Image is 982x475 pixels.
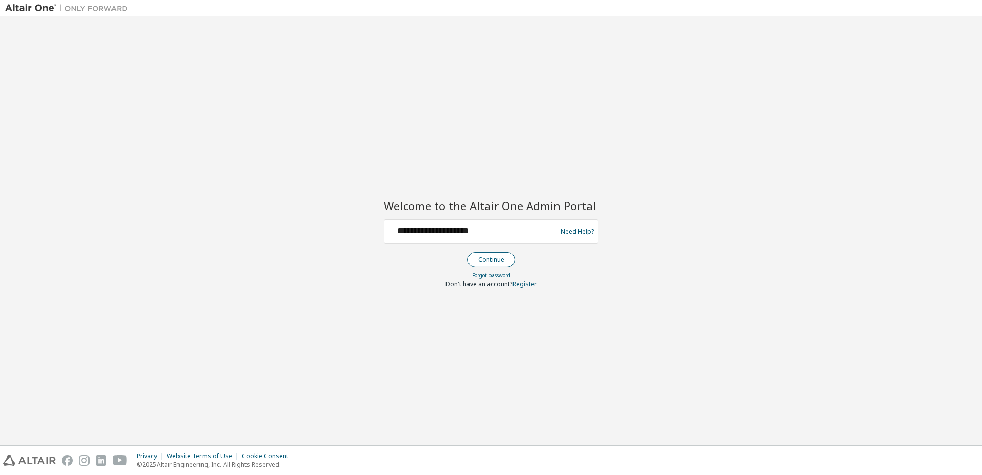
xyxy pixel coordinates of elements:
button: Continue [467,252,515,267]
a: Need Help? [561,231,594,232]
span: Don't have an account? [445,280,512,288]
h2: Welcome to the Altair One Admin Portal [384,198,598,213]
div: Privacy [137,452,167,460]
img: facebook.svg [62,455,73,466]
div: Cookie Consent [242,452,295,460]
img: linkedin.svg [96,455,106,466]
p: © 2025 Altair Engineering, Inc. All Rights Reserved. [137,460,295,469]
div: Website Terms of Use [167,452,242,460]
img: altair_logo.svg [3,455,56,466]
img: Altair One [5,3,133,13]
img: youtube.svg [113,455,127,466]
a: Register [512,280,537,288]
a: Forgot password [472,272,510,279]
img: instagram.svg [79,455,90,466]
